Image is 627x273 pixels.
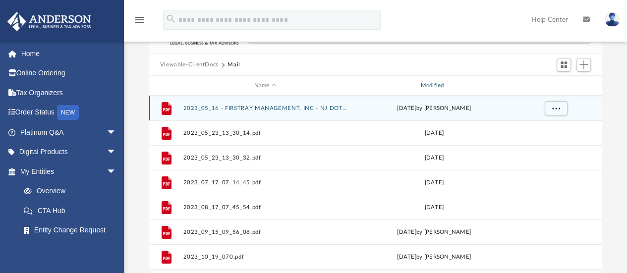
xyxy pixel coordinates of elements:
[7,83,131,103] a: Tax Organizers
[107,162,126,182] span: arrow_drop_down
[352,178,516,187] div: [DATE]
[7,44,131,63] a: Home
[7,122,131,142] a: Platinum Q&Aarrow_drop_down
[352,129,516,138] div: [DATE]
[7,63,131,83] a: Online Ordering
[183,254,347,260] button: 2023_10_19_070.pdf
[520,81,590,90] div: id
[14,181,131,201] a: Overview
[7,103,131,123] a: Order StatusNEW
[352,154,516,163] div: [DATE]
[182,81,347,90] div: Name
[352,253,516,262] div: [DATE] by [PERSON_NAME]
[352,228,516,237] div: [DATE] by [PERSON_NAME]
[14,201,131,220] a: CTA Hub
[57,105,79,120] div: NEW
[14,220,131,240] a: Entity Change Request
[183,130,347,136] button: 2023_05_23_13_30_14.pdf
[183,155,347,161] button: 2023_05_23_13_30_32.pdf
[149,96,602,271] div: grid
[183,204,347,211] button: 2023_08_17_07_45_54.pdf
[134,19,146,26] a: menu
[183,179,347,186] button: 2023_07_17_07_14_45.pdf
[544,101,567,116] button: More options
[7,142,131,162] a: Digital Productsarrow_drop_down
[605,12,620,27] img: User Pic
[557,58,571,72] button: Switch to Grid View
[228,60,240,69] button: Mail
[4,12,94,31] img: Anderson Advisors Platinum Portal
[352,104,516,113] div: [DATE] by [PERSON_NAME]
[166,13,176,24] i: search
[134,14,146,26] i: menu
[107,122,126,143] span: arrow_drop_down
[107,142,126,163] span: arrow_drop_down
[352,203,516,212] div: [DATE]
[576,58,591,72] button: Add
[7,162,131,181] a: My Entitiesarrow_drop_down
[351,81,516,90] div: Modified
[154,81,178,90] div: id
[183,229,347,235] button: 2023_09_15_09_56_08.pdf
[160,60,219,69] button: Viewable-ClientDocs
[183,105,347,111] button: 2023_05_16 - FIRSTRAY MANAGEMENT, INC - NJ DOT.pdf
